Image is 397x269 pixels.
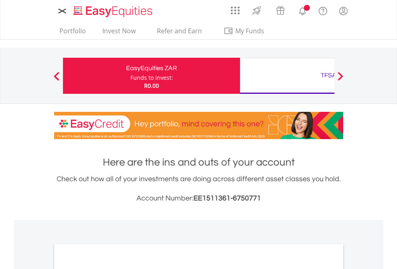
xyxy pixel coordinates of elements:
span: R0.00 [144,82,159,89]
img: EasyCredit Promotion Banner [54,112,343,139]
a: Home page [70,2,156,18]
a: Vouchers [269,2,292,17]
a: Notifications [292,2,313,18]
img: grid-menu-icon.svg [231,6,240,15]
img: EasyEquities_Logo.png [72,5,156,18]
div: Check out how all of your investments are doing across different asset classes you hold. [54,174,343,204]
img: vouchers-v2.svg [274,4,287,17]
span: EE1511361-6750771 [193,194,261,202]
a: My Profile [333,2,354,20]
a: AppsGrid [226,2,245,15]
span: Refer and Earn [157,26,202,35]
span: My Funds [224,26,276,36]
h3: Account Number: [54,193,343,204]
img: thrive-v2.svg [250,4,263,17]
a: Portfolio [56,27,89,39]
button: Previous [49,76,65,84]
a: FAQ's and Support [313,2,333,18]
a: Invest Now [99,27,139,39]
h1: Here are the ins and outs of your account [54,155,343,170]
a: Refer and Earn [149,27,210,39]
div: EasyEquities ZAR [68,63,235,74]
button: Next [332,76,348,84]
div: Funds to invest: [130,74,173,82]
